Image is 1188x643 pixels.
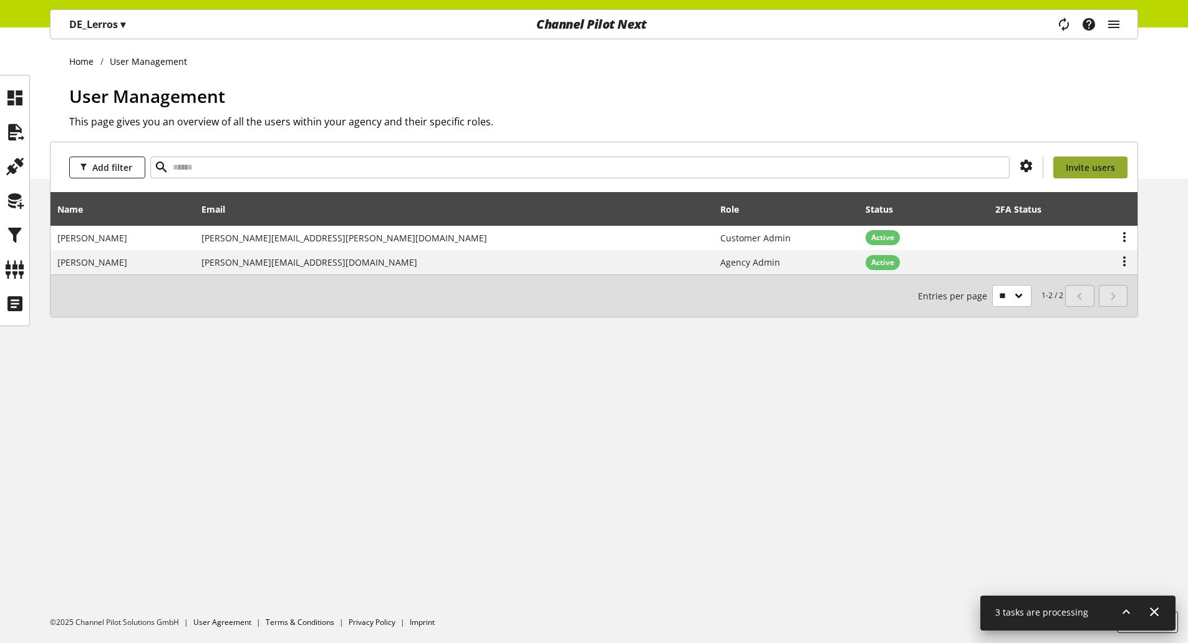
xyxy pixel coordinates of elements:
nav: main navigation [50,9,1138,39]
span: [PERSON_NAME][EMAIL_ADDRESS][DOMAIN_NAME] [201,256,417,268]
p: DE_Lerros [69,17,125,32]
button: Add filter [69,157,145,178]
span: [PERSON_NAME][EMAIL_ADDRESS][PERSON_NAME][DOMAIN_NAME] [201,232,487,244]
span: Active [871,257,894,268]
a: Home [69,55,100,68]
div: Email [201,203,238,216]
span: [PERSON_NAME] [57,232,127,244]
a: User Agreement [193,617,251,627]
a: Privacy Policy [349,617,395,627]
span: Entries per page [918,289,992,302]
span: User Management [69,84,225,108]
a: Imprint [410,617,435,627]
div: Status [866,203,905,216]
span: ▾ [120,17,125,31]
span: Add filter [92,161,132,174]
span: Invite users [1066,161,1115,174]
div: 2FA Status [995,196,1085,221]
div: Name [57,203,95,216]
span: Active [871,232,894,243]
div: Role [720,203,751,216]
span: [PERSON_NAME] [57,256,127,268]
span: Agency Admin [720,256,780,268]
span: Customer Admin [720,232,791,244]
a: Terms & Conditions [266,617,334,627]
span: 3 tasks are processing [995,606,1088,618]
h2: This page gives you an overview of all the users within your agency and their specific roles. [69,114,1138,129]
a: Invite users [1053,157,1128,178]
li: ©2025 Channel Pilot Solutions GmbH [50,617,193,628]
small: 1-2 / 2 [918,285,1063,307]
